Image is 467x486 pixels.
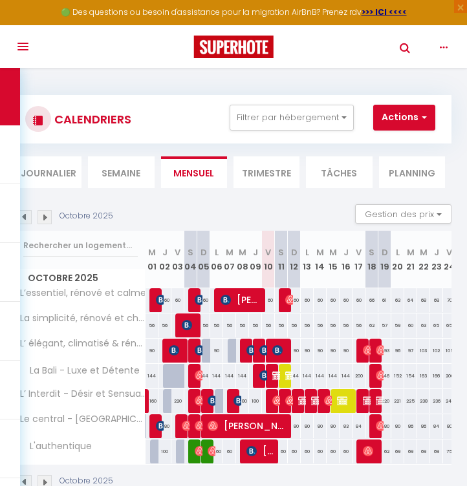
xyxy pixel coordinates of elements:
div: 80 [391,414,404,438]
abbr: M [239,246,246,259]
div: 80 [327,414,340,438]
div: 102 [430,339,443,363]
div: 69 [417,439,430,463]
div: 80 [443,414,456,438]
th: 21 [404,231,417,288]
div: 144 [223,364,236,388]
div: 97 [404,339,417,363]
div: 152 [391,364,404,388]
span: L'authentique [18,439,95,454]
div: 154 [404,364,417,388]
div: 68 [417,288,430,312]
abbr: V [265,246,271,259]
div: 56 [236,313,249,337]
div: 56 [210,313,223,337]
div: 144 [340,364,353,388]
abbr: M [226,246,234,259]
div: 144 [236,364,249,388]
div: 200 [353,364,365,388]
abbr: V [446,246,452,259]
div: 90 [301,339,314,363]
div: 105 [443,339,456,363]
div: 80 [301,414,314,438]
th: 18 [365,231,378,288]
div: 56 [340,313,353,337]
div: 56 [262,313,275,337]
div: 69 [391,439,404,463]
h3: CALENDRIERS [51,105,131,134]
div: 59 [391,313,404,337]
div: 241 [443,389,456,413]
div: 75 [443,439,456,463]
div: 90 [340,339,353,363]
div: 220 [171,389,184,413]
span: La simplicité, rénové et chaleureux [18,313,147,323]
abbr: M [316,246,324,259]
abbr: D [201,246,207,259]
abbr: S [278,246,284,259]
div: 80 [314,414,327,438]
th: 07 [223,231,236,288]
div: 56 [314,313,327,337]
img: Super Booking [194,36,274,58]
abbr: S [369,246,375,259]
div: 60 [288,288,301,312]
th: 01 [146,231,158,288]
div: 60 [327,288,340,312]
th: 19 [378,231,391,288]
div: 60 [327,439,340,463]
li: Journalier [16,156,81,188]
div: 56 [146,313,158,337]
a: [PERSON_NAME] [140,389,147,414]
div: 80 [378,414,391,438]
span: Octobre 2025 [16,269,145,288]
div: 56 [158,313,171,337]
th: 20 [391,231,404,288]
div: 60 [301,288,314,312]
div: 144 [146,364,158,388]
li: Mensuel [161,156,227,188]
div: 90 [288,339,301,363]
div: 93 [378,339,391,363]
div: 66 [365,288,378,312]
div: 56 [223,313,236,337]
abbr: J [434,246,439,259]
th: 09 [249,231,262,288]
th: 12 [288,231,301,288]
div: 63 [391,288,404,312]
div: 62 [378,439,391,463]
th: 15 [327,231,340,288]
div: 57 [378,313,391,337]
li: Trimestre [234,156,299,188]
div: 90 [146,339,158,363]
abbr: L [215,246,219,259]
div: 56 [275,313,288,337]
div: 90 [327,339,340,363]
div: 90 [314,339,327,363]
div: 83 [340,414,353,438]
div: 69 [404,439,417,463]
th: 13 [301,231,314,288]
div: 86 [417,414,430,438]
abbr: J [343,246,349,259]
div: 144 [314,364,327,388]
abbr: V [175,246,180,259]
abbr: S [188,246,193,259]
a: >>> ICI <<<< [362,6,407,17]
div: 61 [378,288,391,312]
span: [PERSON_NAME] [148,382,158,388]
span: La Bali - Luxe et Détente [18,364,143,378]
div: 56 [301,313,314,337]
div: 65 [430,313,443,337]
div: 100 [158,439,171,463]
div: 60 [340,288,353,312]
span: Le central - [GEOGRAPHIC_DATA] sur seine [18,414,147,424]
th: 03 [171,231,184,288]
div: 60 [262,288,275,312]
div: 62 [365,313,378,337]
div: 60 [340,439,353,463]
abbr: V [356,246,362,259]
div: 60 [301,439,314,463]
th: 08 [236,231,249,288]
